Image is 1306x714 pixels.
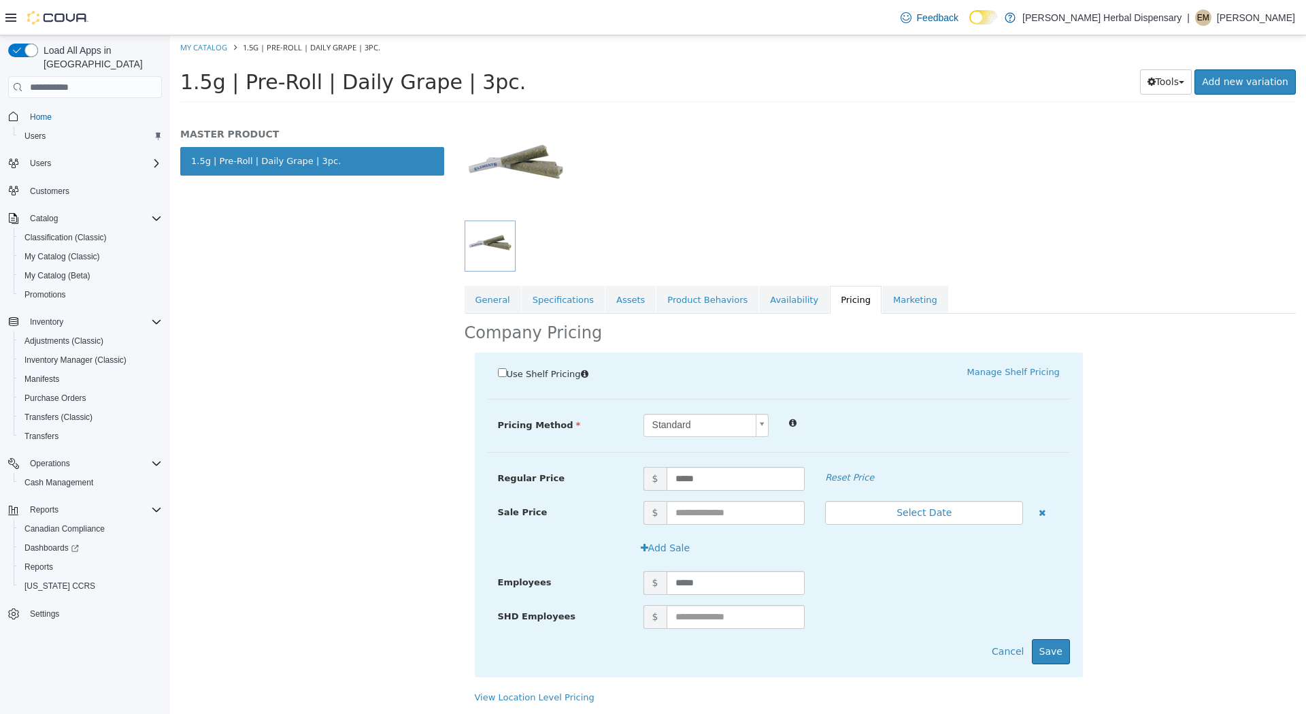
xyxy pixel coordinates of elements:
a: Adjustments (Classic) [19,333,109,349]
span: Load All Apps in [GEOGRAPHIC_DATA] [38,44,162,71]
span: Inventory [24,314,162,330]
a: Reports [19,559,58,575]
span: Home [24,108,162,125]
span: Customers [30,186,69,197]
a: Pricing [660,250,711,279]
button: Cash Management [14,473,167,492]
span: Home [30,112,52,123]
a: Marketing [712,250,778,279]
a: Settings [24,606,65,622]
span: My Catalog (Classic) [24,251,100,262]
button: Manifests [14,370,167,389]
a: My Catalog (Classic) [19,248,105,265]
a: Canadian Compliance [19,521,110,537]
span: Users [19,128,162,144]
a: Product Behaviors [486,250,588,279]
a: Dashboards [19,540,84,556]
span: Inventory [30,317,63,327]
button: My Catalog (Classic) [14,247,167,266]
span: Transfers (Classic) [19,409,162,425]
a: My Catalog (Beta) [19,267,96,284]
span: $ [473,570,497,594]
button: Promotions [14,285,167,304]
span: Cash Management [19,474,162,491]
button: Transfers (Classic) [14,408,167,427]
a: Dashboards [14,538,167,557]
button: Catalog [24,210,63,227]
button: Reports [14,557,167,577]
a: View Location Level Pricing [305,657,424,667]
button: [US_STATE] CCRS [14,577,167,596]
span: Settings [24,605,162,622]
button: My Catalog (Beta) [14,266,167,285]
a: Assets [435,250,486,279]
span: Dark Mode [969,25,970,25]
button: Select Date [655,466,853,489]
button: Settings [3,604,167,623]
button: Users [24,155,56,172]
a: Add new variation [1024,34,1126,59]
em: Reset Price [655,437,704,447]
span: Reports [30,504,58,515]
h5: MASTER PRODUCT [10,93,274,105]
a: 1.5g | Pre-Roll | Daily Grape | 3pc. [10,112,274,140]
span: Users [24,131,46,142]
p: [PERSON_NAME] [1217,10,1295,26]
span: 1.5g | Pre-Roll | Daily Grape | 3pc. [10,35,356,59]
button: Save [862,604,900,629]
span: Adjustments (Classic) [19,333,162,349]
button: Inventory [3,312,167,331]
span: My Catalog (Classic) [19,248,162,265]
button: Cancel [814,604,861,629]
a: Standard [473,378,599,402]
span: Use Shelf Pricing [337,334,411,344]
button: Tools [970,34,1022,59]
input: Use Shelf Pricing [328,333,337,342]
button: Inventory [24,314,69,330]
button: Operations [3,454,167,473]
a: Transfers (Classic) [19,409,98,425]
span: 1.5g | Pre-Roll | Daily Grape | 3pc. [73,7,210,17]
span: SHD Employees [328,576,406,586]
span: Classification (Classic) [19,229,162,246]
a: [US_STATE] CCRS [19,578,101,594]
span: Classification (Classic) [24,232,107,243]
span: Standard [474,379,580,401]
button: Purchase Orders [14,389,167,408]
a: Customers [24,183,75,199]
span: Reports [24,562,53,572]
span: Operations [30,458,70,469]
button: Users [14,127,167,146]
a: Cash Management [19,474,99,491]
img: 150 [295,83,397,185]
span: Operations [24,455,162,472]
span: Purchase Orders [19,390,162,406]
span: Canadian Compliance [24,523,105,534]
span: Purchase Orders [24,393,86,404]
a: Inventory Manager (Classic) [19,352,132,368]
span: $ [473,536,497,559]
button: Customers [3,181,167,201]
a: Home [24,109,57,125]
button: Reports [24,502,64,518]
span: Customers [24,182,162,199]
span: Canadian Compliance [19,521,162,537]
span: Inventory Manager (Classic) [19,352,162,368]
span: Manifests [24,374,59,385]
span: Catalog [24,210,162,227]
button: Users [3,154,167,173]
button: Reports [3,500,167,519]
span: Users [30,158,51,169]
img: Cova [27,11,88,25]
button: Add Sale [463,500,528,525]
button: Classification (Classic) [14,228,167,247]
h2: Company Pricing [295,287,433,308]
span: Reports [24,502,162,518]
span: Regular Price [328,438,395,448]
span: Promotions [19,287,162,303]
span: Feedback [917,11,958,25]
span: Inventory Manager (Classic) [24,355,127,366]
a: Manage Shelf Pricing [797,331,889,342]
span: My Catalog (Beta) [24,270,90,281]
span: My Catalog (Beta) [19,267,162,284]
